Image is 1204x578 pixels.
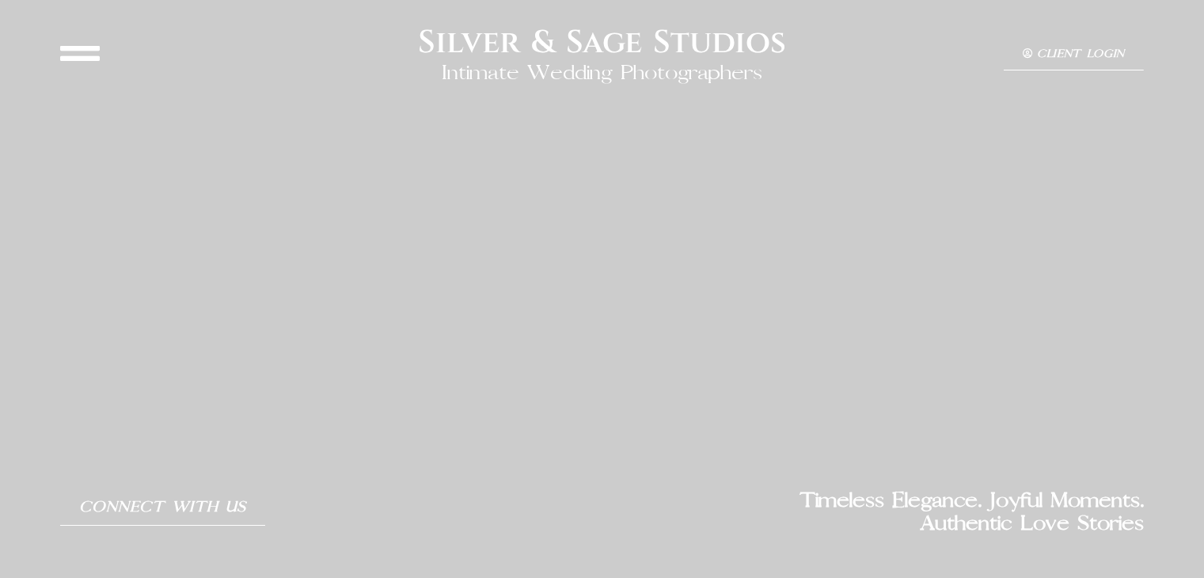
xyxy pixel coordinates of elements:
h2: Intimate Wedding Photographers [442,62,763,85]
span: Connect With Us [79,499,246,515]
span: Client Login [1037,48,1125,60]
a: Connect With Us [60,489,265,526]
h2: Timeless Elegance. Joyful Moments. Authentic Love Stories [602,489,1143,535]
a: Client Login [1004,39,1144,70]
h2: Silver & Sage Studios [418,24,786,62]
